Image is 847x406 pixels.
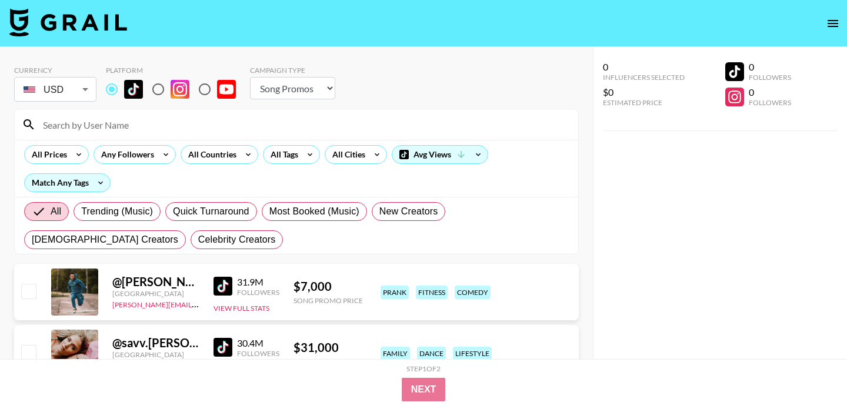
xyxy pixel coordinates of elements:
[294,357,363,366] div: Song Promo Price
[237,276,279,288] div: 31.9M
[237,288,279,297] div: Followers
[417,347,446,360] div: dance
[749,61,791,73] div: 0
[381,286,409,299] div: prank
[112,298,286,309] a: [PERSON_NAME][EMAIL_ADDRESS][DOMAIN_NAME]
[603,61,685,73] div: 0
[9,8,127,36] img: Grail Talent
[749,98,791,107] div: Followers
[237,349,279,358] div: Followers
[453,347,492,360] div: lifestyle
[294,296,363,305] div: Song Promo Price
[25,146,69,163] div: All Prices
[214,338,232,357] img: TikTok
[264,146,301,163] div: All Tags
[406,364,441,373] div: Step 1 of 2
[124,80,143,99] img: TikTok
[250,66,335,75] div: Campaign Type
[173,204,249,219] span: Quick Turnaround
[81,204,153,219] span: Trending (Music)
[392,146,488,163] div: Avg Views
[237,337,279,349] div: 30.4M
[416,286,448,299] div: fitness
[603,73,685,82] div: Influencers Selected
[603,98,685,107] div: Estimated Price
[112,335,199,350] div: @ savv.[PERSON_NAME]
[214,277,232,296] img: TikTok
[36,115,571,134] input: Search by User Name
[112,289,199,298] div: [GEOGRAPHIC_DATA]
[214,304,269,313] button: View Full Stats
[294,340,363,355] div: $ 31,000
[94,146,156,163] div: Any Followers
[171,80,189,99] img: Instagram
[16,79,94,100] div: USD
[181,146,239,163] div: All Countries
[217,80,236,99] img: YouTube
[379,204,438,219] span: New Creators
[112,274,199,289] div: @ [PERSON_NAME].[PERSON_NAME]
[749,73,791,82] div: Followers
[106,66,245,75] div: Platform
[14,66,96,75] div: Currency
[603,86,685,98] div: $0
[294,279,363,294] div: $ 7,000
[455,286,491,299] div: comedy
[325,146,368,163] div: All Cities
[269,204,359,219] span: Most Booked (Music)
[749,86,791,98] div: 0
[821,12,845,35] button: open drawer
[198,233,276,247] span: Celebrity Creators
[51,204,61,219] span: All
[788,347,833,392] iframe: Drift Widget Chat Controller
[381,347,410,360] div: family
[402,378,446,401] button: Next
[25,174,110,192] div: Match Any Tags
[32,233,178,247] span: [DEMOGRAPHIC_DATA] Creators
[112,350,199,359] div: [GEOGRAPHIC_DATA]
